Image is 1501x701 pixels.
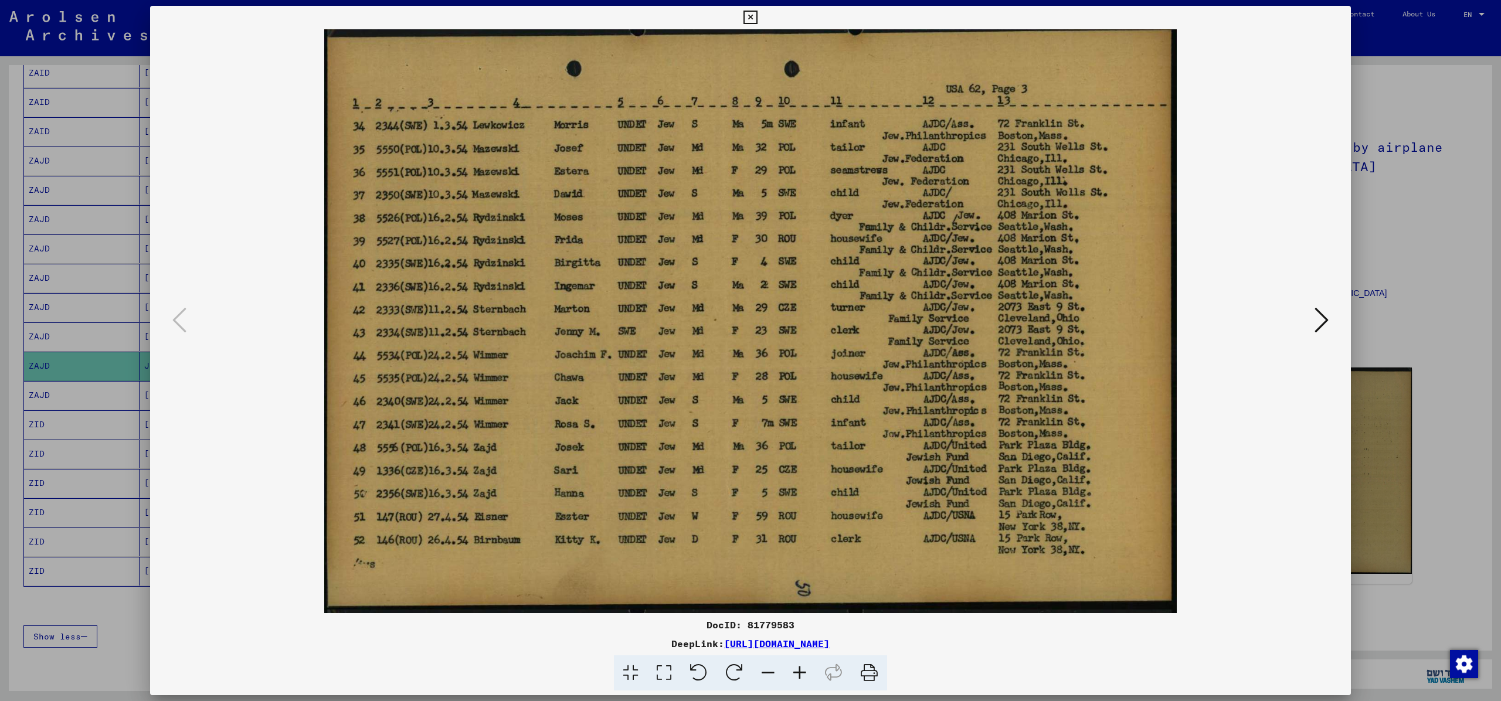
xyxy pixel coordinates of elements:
[724,638,830,649] a: [URL][DOMAIN_NAME]
[1450,650,1478,678] img: Zustimmung ändern
[190,29,1311,613] img: 001.jpg
[150,618,1351,632] div: DocID: 81779583
[150,637,1351,651] div: DeepLink:
[1449,649,1478,678] div: Zustimmung ändern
